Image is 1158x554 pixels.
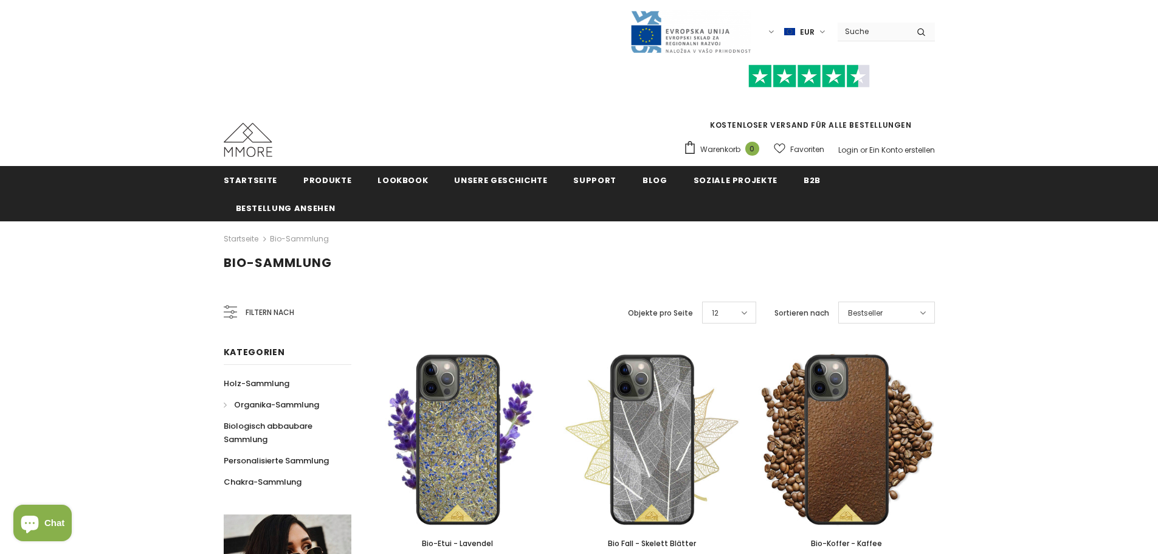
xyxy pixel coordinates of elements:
[234,399,319,410] span: Organika-Sammlung
[804,175,821,186] span: B2B
[224,476,302,488] span: Chakra-Sammlung
[224,346,285,358] span: Kategorien
[236,194,336,221] a: Bestellung ansehen
[454,166,547,193] a: Unsere Geschichte
[643,175,667,186] span: Blog
[848,307,883,319] span: Bestseller
[573,166,616,193] a: Support
[694,175,777,186] span: Soziale Projekte
[683,70,935,130] span: KOSTENLOSER VERSAND FÜR ALLE BESTELLUNGEN
[860,145,867,155] span: or
[694,166,777,193] a: Soziale Projekte
[804,166,821,193] a: B2B
[700,144,740,156] span: Warenkorb
[800,26,815,38] span: EUR
[224,166,278,193] a: Startseite
[10,505,75,544] inbox-online-store-chat: Shopify online store chat
[224,394,319,415] a: Organika-Sammlung
[377,166,428,193] a: Lookbook
[224,450,329,471] a: Personalisierte Sammlung
[745,142,759,156] span: 0
[224,373,289,394] a: Holz-Sammlung
[422,538,493,549] span: Bio-Etui - Lavendel
[608,538,696,549] span: Bio Fall - Skelett Blätter
[630,10,751,54] img: Javni Razpis
[790,144,824,156] span: Favoriten
[224,123,272,157] img: MMORE Cases
[811,538,882,549] span: Bio-Koffer - Kaffee
[748,64,870,88] img: Vertrauen Sie Pilot Stars
[643,166,667,193] a: Blog
[236,203,336,214] span: Bestellung ansehen
[683,140,765,159] a: Warenkorb 0
[224,471,302,493] a: Chakra-Sammlung
[224,378,289,389] span: Holz-Sammlung
[838,145,858,155] a: Login
[869,145,935,155] a: Ein Konto erstellen
[774,307,829,319] label: Sortieren nach
[454,175,547,186] span: Unsere Geschichte
[303,175,351,186] span: Produkte
[712,307,719,319] span: 12
[224,420,312,445] span: Biologisch abbaubare Sammlung
[377,175,428,186] span: Lookbook
[224,455,329,466] span: Personalisierte Sammlung
[774,139,824,160] a: Favoriten
[683,88,935,119] iframe: Customer reviews powered by Trustpilot
[303,166,351,193] a: Produkte
[573,175,616,186] span: Support
[224,175,278,186] span: Startseite
[758,537,934,550] a: Bio-Koffer - Kaffee
[628,307,693,319] label: Objekte pro Seite
[370,537,546,550] a: Bio-Etui - Lavendel
[246,306,294,319] span: Filtern nach
[838,23,908,40] input: Search Site
[563,537,740,550] a: Bio Fall - Skelett Blätter
[224,415,338,450] a: Biologisch abbaubare Sammlung
[224,232,258,246] a: Startseite
[630,26,751,36] a: Javni Razpis
[270,234,329,244] a: Bio-Sammlung
[224,254,332,271] span: Bio-Sammlung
